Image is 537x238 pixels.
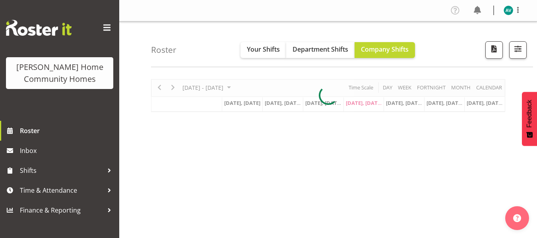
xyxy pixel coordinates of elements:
span: Company Shifts [361,45,409,54]
img: Rosterit website logo [6,20,72,36]
span: Roster [20,125,115,137]
span: Department Shifts [293,45,348,54]
img: asiasiga-vili8528.jpg [504,6,513,15]
span: Your Shifts [247,45,280,54]
img: help-xxl-2.png [513,214,521,222]
button: Download a PDF of the roster according to the set date range. [485,41,503,59]
button: Filter Shifts [509,41,527,59]
button: Department Shifts [286,42,355,58]
button: Company Shifts [355,42,415,58]
span: Finance & Reporting [20,204,103,216]
span: Shifts [20,164,103,176]
span: Feedback [526,100,533,128]
h4: Roster [151,45,176,54]
button: Your Shifts [240,42,286,58]
button: Feedback - Show survey [522,92,537,146]
span: Time & Attendance [20,184,103,196]
span: Inbox [20,145,115,157]
div: [PERSON_NAME] Home Community Homes [14,61,105,85]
